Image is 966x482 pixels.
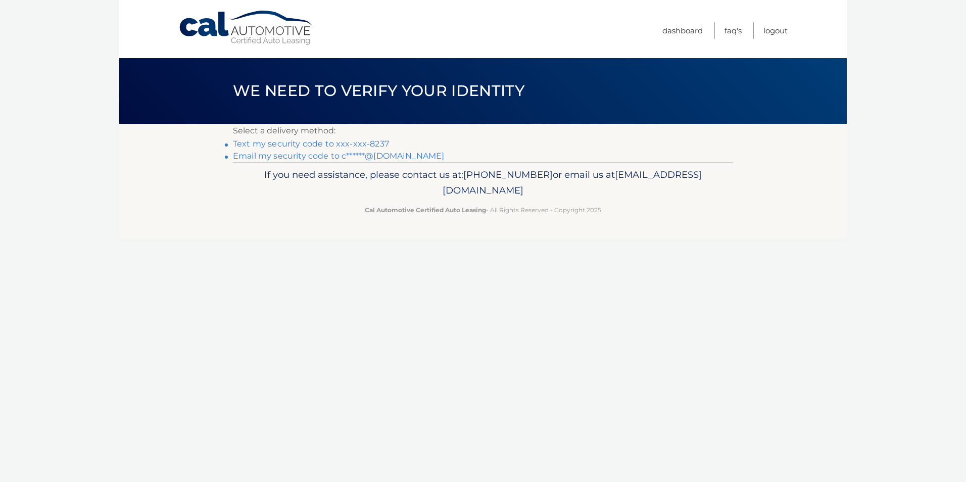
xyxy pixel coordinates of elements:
[365,206,486,214] strong: Cal Automotive Certified Auto Leasing
[233,139,389,149] a: Text my security code to xxx-xxx-8237
[763,22,788,39] a: Logout
[178,10,315,46] a: Cal Automotive
[662,22,703,39] a: Dashboard
[233,124,733,138] p: Select a delivery method:
[239,167,727,199] p: If you need assistance, please contact us at: or email us at
[239,205,727,215] p: - All Rights Reserved - Copyright 2025
[233,81,524,100] span: We need to verify your identity
[233,151,445,161] a: Email my security code to c******@[DOMAIN_NAME]
[463,169,553,180] span: [PHONE_NUMBER]
[725,22,742,39] a: FAQ's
